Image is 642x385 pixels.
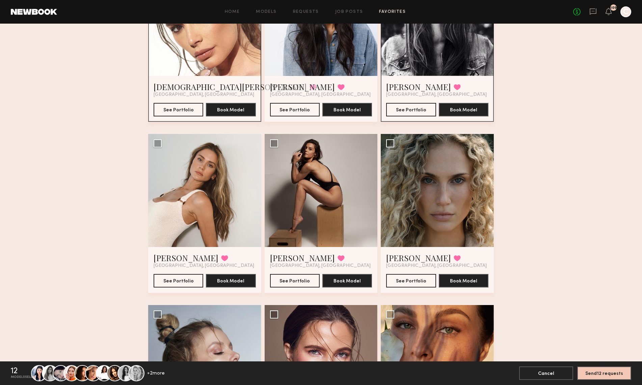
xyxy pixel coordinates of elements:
[154,81,307,92] a: [DEMOGRAPHIC_DATA][PERSON_NAME]
[270,274,320,287] button: See Portfolio
[322,278,372,283] a: Book Model
[322,274,372,287] button: Book Model
[154,252,218,263] a: [PERSON_NAME]
[154,103,203,116] button: See Portfolio
[270,263,371,269] span: [GEOGRAPHIC_DATA], [GEOGRAPHIC_DATA]
[439,274,488,287] button: Book Model
[386,252,451,263] a: [PERSON_NAME]
[206,103,256,116] button: Book Model
[270,92,371,98] span: [GEOGRAPHIC_DATA], [GEOGRAPHIC_DATA]
[322,107,372,112] a: Book Model
[620,6,631,17] a: C
[147,371,165,376] div: + 2 more
[379,10,406,14] a: Favorites
[439,107,488,112] a: Book Model
[386,92,487,98] span: [GEOGRAPHIC_DATA], [GEOGRAPHIC_DATA]
[386,274,436,287] button: See Portfolio
[11,367,18,375] div: 12
[270,81,335,92] a: [PERSON_NAME]
[610,6,617,10] div: 109
[154,263,254,269] span: [GEOGRAPHIC_DATA], [GEOGRAPHIC_DATA]
[386,263,487,269] span: [GEOGRAPHIC_DATA], [GEOGRAPHIC_DATA]
[206,274,256,287] button: Book Model
[270,103,320,116] button: See Portfolio
[154,92,254,98] span: [GEOGRAPHIC_DATA], [GEOGRAPHIC_DATA]
[154,274,203,287] button: See Portfolio
[439,278,488,283] a: Book Model
[386,81,451,92] a: [PERSON_NAME]
[11,375,42,379] div: models selected
[293,10,319,14] a: Requests
[335,10,363,14] a: Job Posts
[386,103,436,116] button: See Portfolio
[206,278,256,283] a: Book Model
[256,10,276,14] a: Models
[206,107,256,112] a: Book Model
[225,10,240,14] a: Home
[270,252,335,263] a: [PERSON_NAME]
[577,366,631,380] button: Send12 requests
[439,103,488,116] button: Book Model
[322,103,372,116] button: Book Model
[519,366,573,380] button: Cancel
